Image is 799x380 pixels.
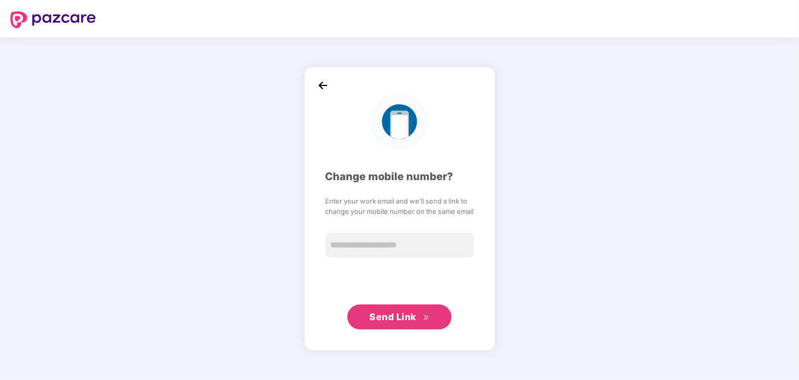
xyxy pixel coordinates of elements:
span: Send Link [369,311,416,322]
img: back_icon [315,78,331,93]
img: logo [10,11,96,28]
span: Enter your work email and we’ll send a link to [326,196,474,206]
img: logo [371,93,428,150]
div: Change mobile number? [326,169,474,185]
span: double-right [423,314,430,321]
span: change your mobile number on the same email [326,206,474,217]
button: Send Linkdouble-right [347,305,452,330]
